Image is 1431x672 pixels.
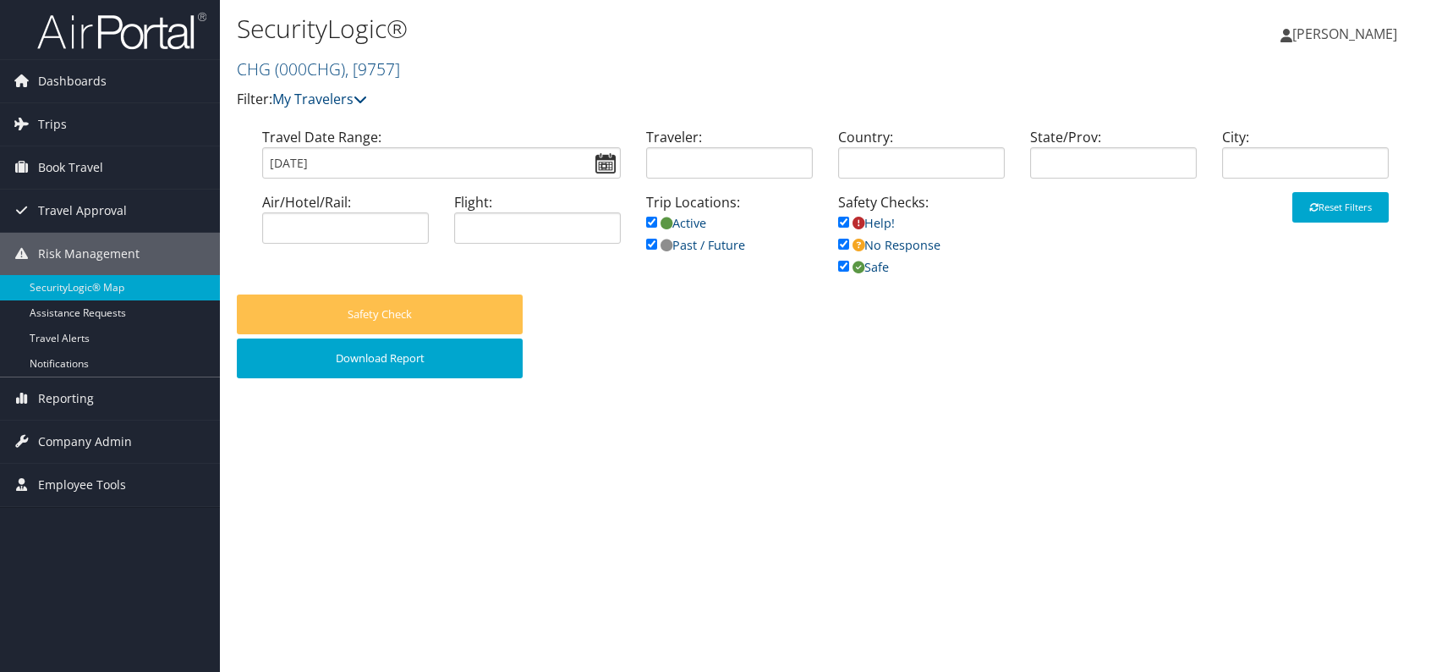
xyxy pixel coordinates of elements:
[825,192,1017,295] div: Safety Checks:
[646,215,706,231] a: Active
[1017,127,1209,192] div: State/Prov:
[237,89,1022,111] p: Filter:
[38,421,132,463] span: Company Admin
[345,58,400,80] span: , [ 9757 ]
[838,259,889,275] a: Safe
[237,11,1022,47] h1: SecurityLogic®
[275,58,345,80] span: ( 000CHG )
[1280,8,1414,59] a: [PERSON_NAME]
[249,127,633,192] div: Travel Date Range:
[1209,127,1401,192] div: City:
[38,190,127,232] span: Travel Approval
[38,103,67,146] span: Trips
[38,233,140,275] span: Risk Management
[237,295,523,334] button: Safety Check
[38,377,94,420] span: Reporting
[38,464,126,506] span: Employee Tools
[838,237,940,253] a: No Response
[1292,25,1397,43] span: [PERSON_NAME]
[38,60,107,102] span: Dashboards
[272,90,367,108] a: My Travelers
[1292,192,1389,223] button: Reset Filters
[38,146,103,189] span: Book Travel
[825,127,1017,192] div: Country:
[838,215,895,231] a: Help!
[646,237,745,253] a: Past / Future
[237,339,523,378] button: Download Report
[633,192,825,273] div: Trip Locations:
[441,192,633,257] div: Flight:
[237,58,400,80] a: CHG
[37,11,206,51] img: airportal-logo.png
[249,192,441,257] div: Air/Hotel/Rail:
[633,127,825,192] div: Traveler:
